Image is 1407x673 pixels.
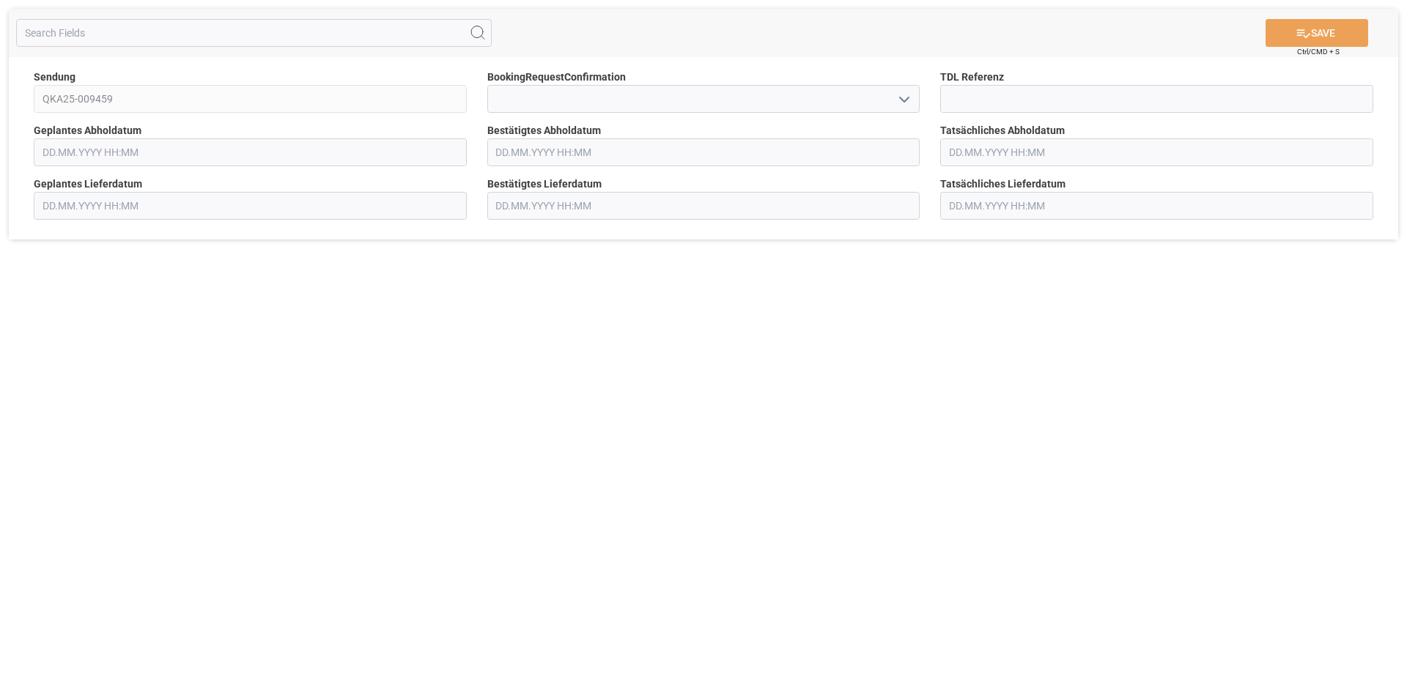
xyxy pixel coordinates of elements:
span: TDL Referenz [940,70,1004,85]
span: Ctrl/CMD + S [1297,46,1340,57]
input: DD.MM.YYYY HH:MM [940,192,1373,220]
span: Geplantes Lieferdatum [34,176,142,192]
span: Sendung [34,70,75,85]
input: DD.MM.YYYY HH:MM [487,192,920,220]
span: Bestätigtes Abholdatum [487,123,601,138]
input: DD.MM.YYYY HH:MM [940,138,1373,166]
button: SAVE [1266,19,1368,47]
span: Bestätigtes Lieferdatum [487,176,602,192]
button: open menu [893,88,915,111]
input: DD.MM.YYYY HH:MM [34,138,467,166]
span: BookingRequestConfirmation [487,70,626,85]
span: Geplantes Abholdatum [34,123,141,138]
span: Tatsächliches Lieferdatum [940,176,1066,192]
span: Tatsächliches Abholdatum [940,123,1065,138]
input: Search Fields [16,19,492,47]
input: DD.MM.YYYY HH:MM [34,192,467,220]
input: DD.MM.YYYY HH:MM [487,138,920,166]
